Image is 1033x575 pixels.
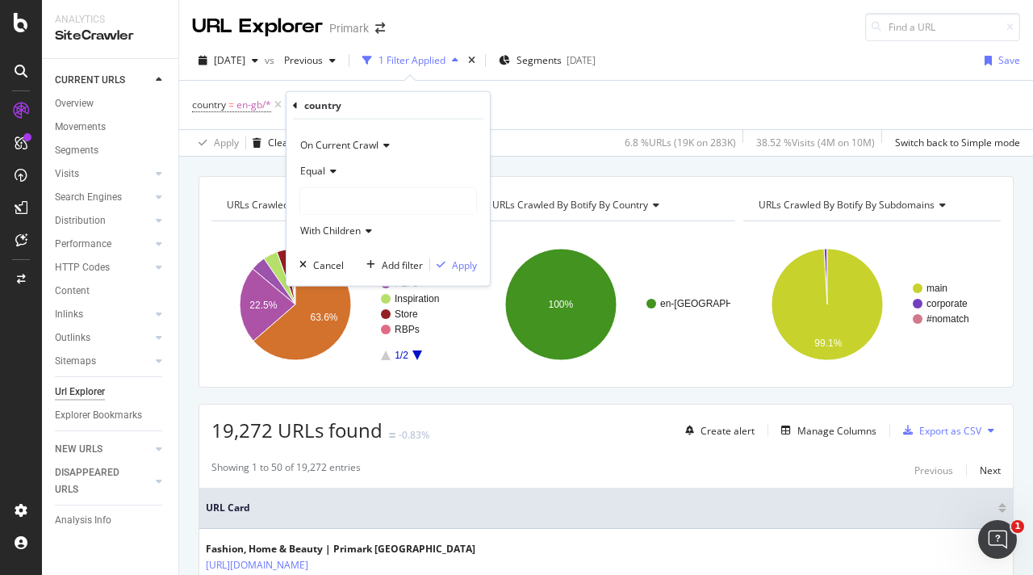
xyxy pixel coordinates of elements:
div: Clear [268,136,292,149]
div: Analysis Info [55,512,111,529]
div: Apply [214,136,239,149]
text: 63.6% [311,312,338,323]
a: CURRENT URLS [55,72,151,89]
div: Showing 1 to 50 of 19,272 entries [211,460,361,480]
div: Search Engines [55,189,122,206]
a: Inlinks [55,306,151,323]
a: Search Engines [55,189,151,206]
div: Analytics [55,13,165,27]
div: Url Explorer [55,384,105,401]
a: Performance [55,236,151,253]
div: Switch back to Simple mode [895,136,1020,149]
div: Movements [55,119,106,136]
a: Sitemaps [55,353,151,370]
button: Add Filter [285,95,349,115]
a: Segments [55,142,167,159]
span: Previous [278,53,323,67]
div: Save [998,53,1020,67]
div: Content [55,283,90,300]
button: Export as CSV [897,418,981,443]
div: Performance [55,236,111,253]
h4: URLs Crawled By Botify By country [489,192,720,218]
div: Manage Columns [797,424,876,438]
button: Save [978,48,1020,73]
div: Overview [55,95,94,112]
div: Segments [55,142,98,159]
text: 99.1% [814,338,842,349]
div: 1 Filter Applied [378,53,445,67]
a: Analysis Info [55,512,167,529]
div: country [304,99,341,112]
button: Clear [246,130,292,156]
span: Equal [300,164,325,178]
a: Movements [55,119,167,136]
a: Visits [55,166,151,183]
div: Outlinks [55,329,90,346]
a: Outlinks [55,329,151,346]
div: arrow-right-arrow-left [375,23,385,34]
text: en-[GEOGRAPHIC_DATA] [660,298,775,309]
div: Next [980,464,1001,477]
text: corporate [926,298,968,309]
div: [DATE] [567,53,596,67]
div: Sitemaps [55,353,96,370]
span: URLs Crawled By Botify By country [492,198,648,212]
text: #nomatch [926,313,969,325]
div: DISAPPEARED URLS [55,464,136,498]
button: Next [980,460,1001,480]
div: SiteCrawler [55,27,165,45]
svg: A chart. [743,234,997,375]
div: Add filter [382,258,423,271]
a: DISAPPEARED URLS [55,464,151,498]
button: [DATE] [192,48,265,73]
img: Equal [389,433,395,438]
text: PLPs [395,278,418,289]
span: = [228,98,234,111]
button: Add filter [360,257,423,273]
text: Inspiration [395,293,439,304]
span: URLs Crawled By Botify By subdomains [759,198,935,212]
div: NEW URLS [55,441,102,458]
text: 100% [549,299,574,310]
div: HTTP Codes [55,259,110,276]
button: 1 Filter Applied [356,48,465,73]
div: Explorer Bookmarks [55,407,142,424]
span: 19,272 URLs found [211,417,383,443]
span: country [192,98,226,111]
div: URL Explorer [192,13,323,40]
text: main [926,283,947,294]
a: Content [55,283,167,300]
a: HTTP Codes [55,259,151,276]
span: 1 [1011,520,1024,533]
button: Apply [430,257,477,273]
div: A chart. [211,234,465,375]
span: Segments [516,53,562,67]
div: CURRENT URLS [55,72,125,89]
h4: URLs Crawled By Botify By pagetype [224,192,454,218]
span: vs [265,53,278,67]
div: times [465,52,479,69]
div: 38.52 % Visits ( 4M on 10M ) [756,136,875,149]
div: Export as CSV [919,424,981,438]
div: Visits [55,166,79,183]
div: Cancel [313,258,344,271]
button: Switch back to Simple mode [889,130,1020,156]
text: 1/2 [395,350,408,361]
span: 2025 Aug. 10th [214,53,245,67]
div: Fashion, Home & Beauty | Primark [GEOGRAPHIC_DATA] [206,542,475,556]
span: URL Card [206,501,994,515]
a: Overview [55,95,167,112]
div: Previous [914,464,953,477]
svg: A chart. [477,234,730,375]
a: Explorer Bookmarks [55,407,167,424]
iframe: Intercom live chat [978,520,1017,559]
span: On Current Crawl [300,138,378,152]
button: Apply [192,130,239,156]
div: 6.8 % URLs ( 19K on 283K ) [625,136,736,149]
input: Find a URL [865,13,1020,41]
text: Store [395,308,418,320]
button: Segments[DATE] [492,48,602,73]
div: Primark [329,20,369,36]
